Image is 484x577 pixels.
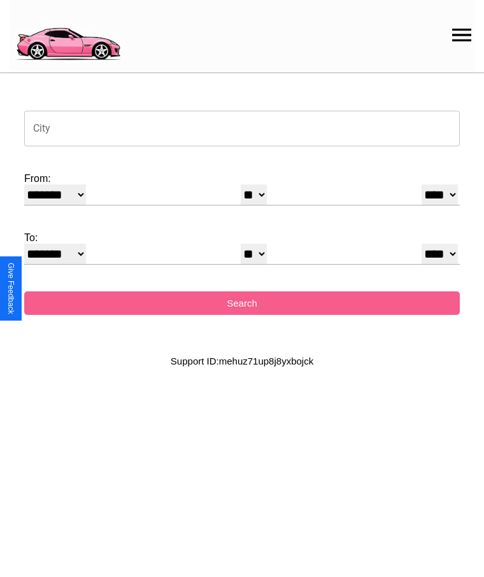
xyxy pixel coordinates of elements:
div: Give Feedback [6,263,15,314]
button: Search [24,291,460,315]
p: Support ID: mehuz71up8j8yxbojck [171,352,313,370]
label: From: [24,173,460,184]
label: To: [24,232,460,244]
img: logo [10,6,126,64]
